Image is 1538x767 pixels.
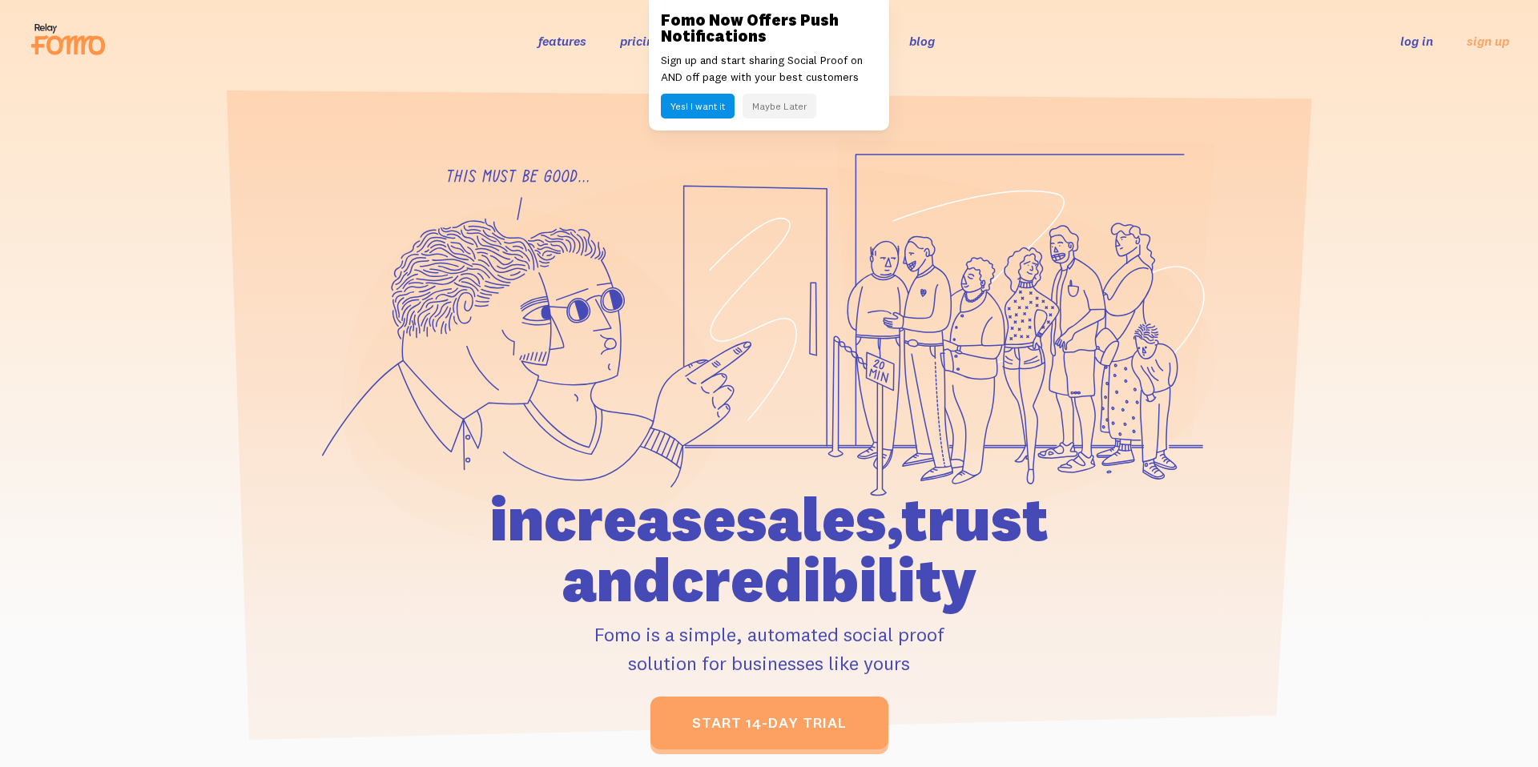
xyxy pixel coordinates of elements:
[398,620,1140,677] p: Fomo is a simple, automated social proof solution for businesses like yours
[661,52,877,86] p: Sign up and start sharing Social Proof on AND off page with your best customers
[650,697,888,749] a: start 14-day trial
[1400,33,1433,49] a: log in
[1467,33,1509,50] a: sign up
[620,33,661,49] a: pricing
[398,488,1140,610] h1: increase sales, trust and credibility
[661,94,735,118] button: Yes! I want it
[743,94,816,118] button: Maybe Later
[661,12,877,44] h3: Fomo Now Offers Push Notifications
[909,33,935,49] a: blog
[538,33,586,49] a: features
